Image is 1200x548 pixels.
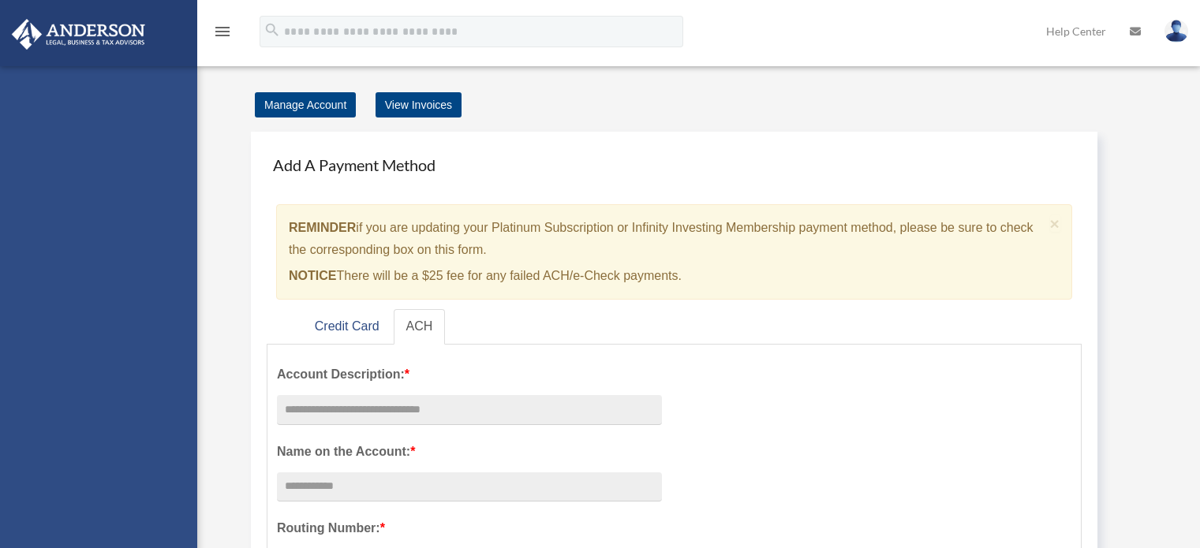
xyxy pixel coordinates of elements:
[267,147,1082,182] h4: Add A Payment Method
[213,22,232,41] i: menu
[7,19,150,50] img: Anderson Advisors Platinum Portal
[289,221,356,234] strong: REMINDER
[255,92,356,117] a: Manage Account
[289,265,1044,287] p: There will be a $25 fee for any failed ACH/e-Check payments.
[277,517,662,539] label: Routing Number:
[394,309,446,345] a: ACH
[1050,214,1060,233] span: ×
[277,441,662,463] label: Name on the Account:
[276,204,1072,300] div: if you are updating your Platinum Subscription or Infinity Investing Membership payment method, p...
[1164,20,1188,43] img: User Pic
[1050,215,1060,232] button: Close
[376,92,462,117] a: View Invoices
[289,269,336,282] strong: NOTICE
[302,309,392,345] a: Credit Card
[213,28,232,41] a: menu
[277,363,662,386] label: Account Description:
[264,21,281,39] i: search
